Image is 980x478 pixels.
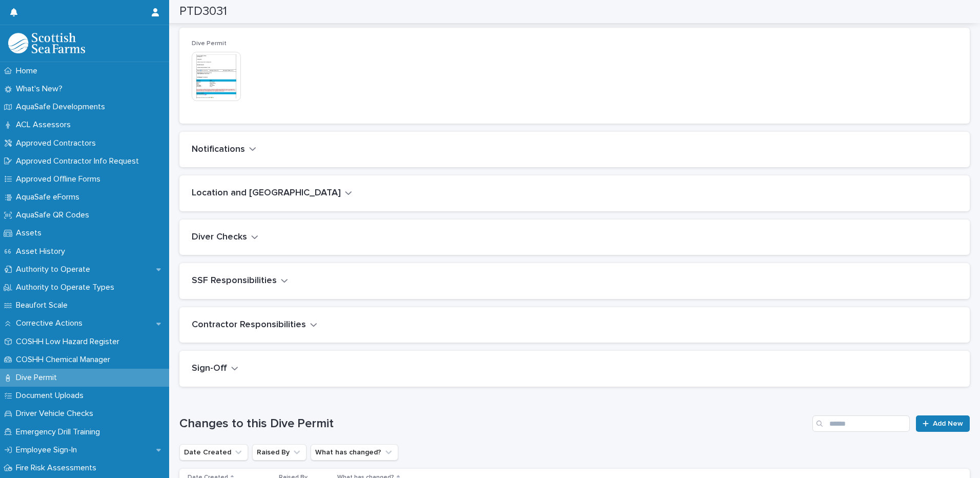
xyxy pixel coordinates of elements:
[12,84,71,94] p: What's New?
[192,232,247,243] h2: Diver Checks
[12,228,50,238] p: Assets
[12,301,76,310] p: Beaufort Scale
[179,444,248,461] button: Date Created
[12,138,104,148] p: Approved Contractors
[12,66,46,76] p: Home
[12,463,105,473] p: Fire Risk Assessments
[12,337,128,347] p: COSHH Low Hazard Register
[192,41,227,47] span: Dive Permit
[12,427,108,437] p: Emergency Drill Training
[192,275,277,287] h2: SSF Responsibilities
[12,174,109,184] p: Approved Offline Forms
[12,445,85,455] p: Employee Sign-In
[192,320,317,331] button: Contractor Responsibilities
[192,363,238,374] button: Sign-Off
[12,102,113,112] p: AquaSafe Developments
[192,188,352,199] button: Location and [GEOGRAPHIC_DATA]
[12,318,91,328] p: Corrective Actions
[12,265,98,274] p: Authority to Operate
[252,444,307,461] button: Raised By
[192,144,245,155] h2: Notifications
[192,363,227,374] h2: Sign-Off
[12,409,101,419] p: Driver Vehicle Checks
[12,120,79,130] p: ACL Assessors
[179,4,227,19] h2: PTD3031
[179,416,808,431] h1: Changes to this Dive Permit
[12,391,92,401] p: Document Uploads
[812,415,910,432] input: Search
[12,373,65,383] p: Dive Permit
[12,192,88,202] p: AquaSafe eForms
[192,188,341,199] h2: Location and [GEOGRAPHIC_DATA]
[12,355,118,365] p: COSHH Chemical Manager
[311,444,398,461] button: What has changed?
[933,420,963,427] span: Add New
[8,33,85,53] img: bPIBxiqnSb2ggTQWdOVV
[192,275,288,287] button: SSF Responsibilities
[192,232,258,243] button: Diver Checks
[12,247,73,256] p: Asset History
[192,144,256,155] button: Notifications
[12,156,147,166] p: Approved Contractor Info Request
[12,283,122,292] p: Authority to Operate Types
[192,320,306,331] h2: Contractor Responsibilities
[916,415,970,432] a: Add New
[12,210,97,220] p: AquaSafe QR Codes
